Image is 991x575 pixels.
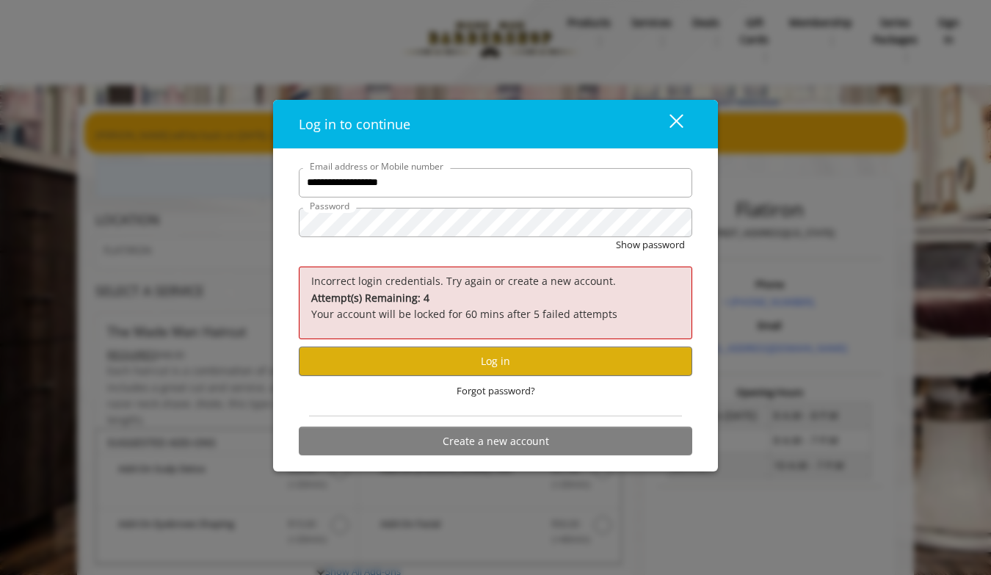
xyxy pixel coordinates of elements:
span: Forgot password? [457,383,535,399]
input: Password [299,207,692,236]
button: Create a new account [299,427,692,455]
label: Password [302,198,357,212]
button: Show password [616,236,685,252]
button: close dialog [642,109,692,139]
span: Log in to continue [299,115,410,132]
b: Attempt(s) Remaining: 4 [311,291,429,305]
input: Email address or Mobile number [299,167,692,197]
div: close dialog [653,113,682,135]
p: Your account will be locked for 60 mins after 5 failed attempts [311,290,680,323]
span: Incorrect login credentials. Try again or create a new account. [311,274,616,288]
button: Log in [299,347,692,375]
label: Email address or Mobile number [302,159,451,173]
